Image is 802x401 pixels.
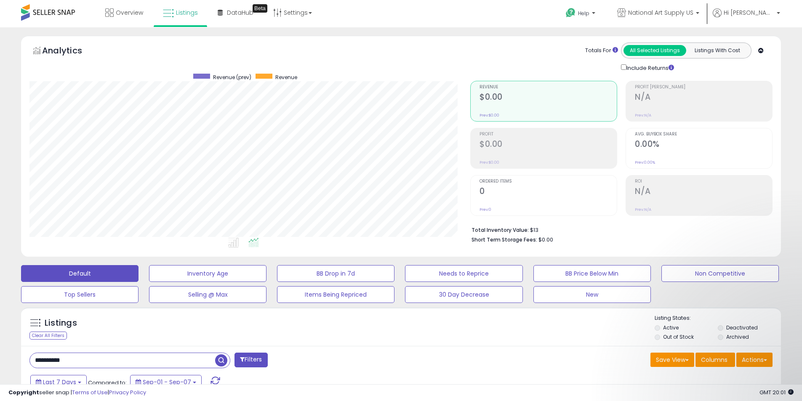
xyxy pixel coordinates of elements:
[472,236,537,243] b: Short Term Storage Fees:
[472,226,529,234] b: Total Inventory Value:
[253,4,267,13] div: Tooltip anchor
[623,45,686,56] button: All Selected Listings
[635,186,772,198] h2: N/A
[480,186,617,198] h2: 0
[176,8,198,17] span: Listings
[480,132,617,137] span: Profit
[663,324,679,331] label: Active
[30,375,87,389] button: Last 7 Days
[21,265,139,282] button: Default
[472,224,766,234] li: $13
[277,265,394,282] button: BB Drop in 7d
[234,353,267,367] button: Filters
[480,179,617,184] span: Ordered Items
[726,333,749,340] label: Archived
[227,8,253,17] span: DataHub
[559,1,604,27] a: Help
[533,286,651,303] button: New
[21,286,139,303] button: Top Sellers
[661,265,779,282] button: Non Competitive
[275,74,297,81] span: Revenue
[635,92,772,104] h2: N/A
[43,378,76,386] span: Last 7 Days
[480,160,499,165] small: Prev: $0.00
[533,265,651,282] button: BB Price Below Min
[130,375,202,389] button: Sep-01 - Sep-07
[109,388,146,396] a: Privacy Policy
[585,47,618,55] div: Totals For
[8,389,146,397] div: seller snap | |
[726,324,758,331] label: Deactivated
[635,160,655,165] small: Prev: 0.00%
[405,265,522,282] button: Needs to Reprice
[480,92,617,104] h2: $0.00
[8,388,39,396] strong: Copyright
[29,332,67,340] div: Clear All Filters
[663,333,694,340] label: Out of Stock
[538,236,553,244] span: $0.00
[635,113,651,118] small: Prev: N/A
[149,286,266,303] button: Selling @ Max
[635,85,772,90] span: Profit [PERSON_NAME]
[628,8,693,17] span: National Art Supply US
[149,265,266,282] button: Inventory Age
[480,113,499,118] small: Prev: $0.00
[635,179,772,184] span: ROI
[578,10,589,17] span: Help
[565,8,576,18] i: Get Help
[405,286,522,303] button: 30 Day Decrease
[480,139,617,151] h2: $0.00
[635,207,651,212] small: Prev: N/A
[277,286,394,303] button: Items Being Repriced
[143,378,191,386] span: Sep-01 - Sep-07
[686,45,749,56] button: Listings With Cost
[655,314,781,322] p: Listing States:
[724,8,774,17] span: Hi [PERSON_NAME]
[88,379,127,387] span: Compared to:
[72,388,108,396] a: Terms of Use
[635,139,772,151] h2: 0.00%
[635,132,772,137] span: Avg. Buybox Share
[42,45,99,58] h5: Analytics
[615,63,684,72] div: Include Returns
[45,317,77,329] h5: Listings
[480,207,491,212] small: Prev: 0
[480,85,617,90] span: Revenue
[116,8,143,17] span: Overview
[213,74,251,81] span: Revenue (prev)
[713,8,780,27] a: Hi [PERSON_NAME]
